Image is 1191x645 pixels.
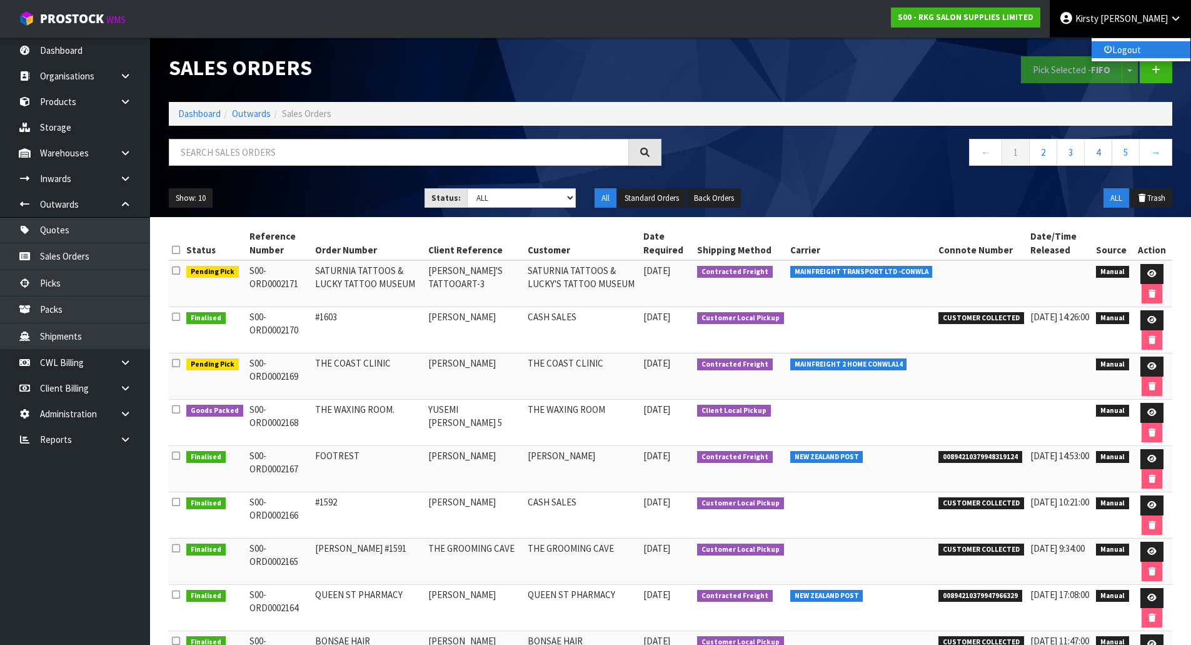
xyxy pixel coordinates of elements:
td: CASH SALES [525,307,640,353]
button: ALL [1103,188,1129,208]
td: FOOTREST [312,446,425,492]
td: S00-ORD0002169 [246,353,312,400]
td: S00-ORD0002167 [246,446,312,492]
a: Dashboard [178,108,221,119]
span: [DATE] 14:53:00 [1030,450,1089,462]
span: Customer Local Pickup [697,312,784,325]
span: NEW ZEALAND POST [790,451,863,464]
th: Action [1132,226,1172,260]
td: THE WAXING ROOM. [312,400,425,446]
button: Standard Orders [618,188,686,208]
th: Shipping Method [694,226,787,260]
td: [PERSON_NAME] [425,353,525,400]
span: Finalised [186,451,226,464]
span: [DATE] 14:26:00 [1030,311,1089,323]
a: 4 [1084,139,1112,166]
td: [PERSON_NAME]'S TATTOOART-3 [425,260,525,307]
td: [PERSON_NAME] [525,446,640,492]
span: Manual [1096,590,1129,602]
span: CUSTOMER COLLECTED [938,312,1024,325]
strong: FIFO [1091,64,1110,76]
strong: S00 - RKG SALON SUPPLIES LIMITED [898,12,1033,23]
a: Outwards [232,108,271,119]
th: Source [1093,226,1132,260]
nav: Page navigation [680,139,1173,170]
td: [PERSON_NAME] [425,446,525,492]
span: Finalised [186,312,226,325]
th: Carrier [787,226,936,260]
td: THE GROOMING CAVE [525,539,640,585]
td: #1603 [312,307,425,353]
span: [DATE] [643,357,670,369]
a: → [1139,139,1172,166]
input: Search sales orders [169,139,629,166]
span: Manual [1096,544,1129,556]
span: Sales Orders [282,108,331,119]
span: Contracted Freight [697,590,773,602]
th: Date Required [640,226,694,260]
span: Manual [1096,266,1129,278]
span: Finalised [186,590,226,602]
td: THE WAXING ROOM [525,400,640,446]
td: THE GROOMING CAVE [425,539,525,585]
span: [PERSON_NAME] [1100,13,1168,24]
a: S00 - RKG SALON SUPPLIES LIMITED [891,8,1040,28]
button: Back Orders [687,188,741,208]
span: Pending Pick [186,358,239,371]
span: 00894210379948319124 [938,451,1022,464]
span: CUSTOMER COLLECTED [938,544,1024,556]
td: SATURNIA TATTOOS & LUCKY TATTOO MUSEUM [312,260,425,307]
span: Finalised [186,497,226,510]
a: Logout [1092,41,1190,58]
td: THE COAST CLINIC [525,353,640,400]
td: S00-ORD0002170 [246,307,312,353]
span: [DATE] [643,311,670,323]
td: [PERSON_NAME] [425,492,525,539]
span: Contracted Freight [697,358,773,371]
a: 5 [1112,139,1140,166]
td: THE COAST CLINIC [312,353,425,400]
span: [DATE] [643,589,670,601]
span: [DATE] [643,496,670,508]
button: Pick Selected -FIFO [1021,56,1122,83]
span: [DATE] 9:34:00 [1030,542,1085,554]
td: [PERSON_NAME] [425,585,525,631]
span: Manual [1096,405,1129,417]
span: Contracted Freight [697,451,773,464]
th: Customer [525,226,640,260]
th: Client Reference [425,226,525,260]
span: Manual [1096,497,1129,510]
span: [DATE] [643,404,670,415]
td: QUEEN ST PHARMACY [525,585,640,631]
span: Manual [1096,358,1129,371]
span: CUSTOMER COLLECTED [938,497,1024,510]
td: YUSEMI [PERSON_NAME] 5 [425,400,525,446]
td: S00-ORD0002168 [246,400,312,446]
span: MAINFREIGHT TRANSPORT LTD -CONWLA [790,266,933,278]
td: S00-ORD0002171 [246,260,312,307]
td: [PERSON_NAME] [425,307,525,353]
strong: Status: [431,193,461,203]
th: Connote Number [935,226,1027,260]
span: 00894210379947966329 [938,590,1022,602]
td: S00-ORD0002166 [246,492,312,539]
a: ← [969,139,1002,166]
span: Manual [1096,451,1129,464]
span: [DATE] 10:21:00 [1030,496,1089,508]
span: [DATE] [643,450,670,462]
span: NEW ZEALAND POST [790,590,863,602]
td: QUEEN ST PHARMACY [312,585,425,631]
span: Pending Pick [186,266,239,278]
td: #1592 [312,492,425,539]
button: Trash [1130,188,1172,208]
span: Contracted Freight [697,266,773,278]
button: All [595,188,616,208]
span: Client Local Pickup [697,405,771,417]
span: [DATE] [643,265,670,277]
a: 2 [1029,139,1057,166]
a: 3 [1057,139,1085,166]
span: Goods Packed [186,405,243,417]
img: cube-alt.png [19,11,34,26]
span: Customer Local Pickup [697,544,784,556]
h1: Sales Orders [169,56,661,79]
